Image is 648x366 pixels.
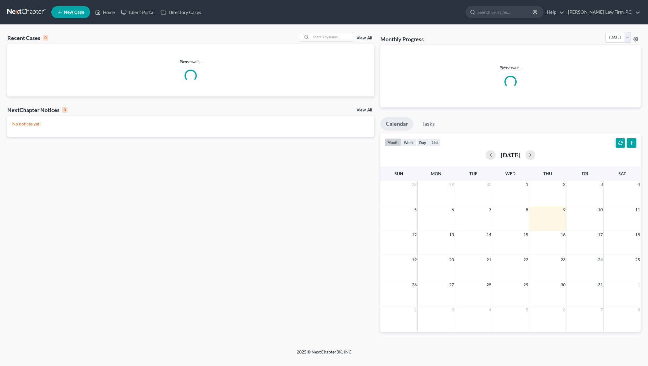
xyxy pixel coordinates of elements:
span: Mon [431,171,441,176]
span: 6 [562,306,566,313]
span: 15 [523,231,529,238]
span: 19 [411,256,417,263]
a: [PERSON_NAME] Law Firm, P.C. [565,7,640,18]
button: month [385,138,401,147]
span: 14 [486,231,492,238]
p: Please wait... [385,65,636,71]
span: 3 [600,181,603,188]
span: 30 [486,181,492,188]
span: 1 [637,281,641,288]
span: 16 [560,231,566,238]
span: 27 [448,281,455,288]
span: Sat [618,171,626,176]
span: New Case [64,10,84,15]
p: Please wait... [7,59,374,65]
span: Fri [582,171,588,176]
span: 11 [635,206,641,213]
span: 12 [411,231,417,238]
a: View All [357,108,372,112]
a: Help [544,7,564,18]
div: Recent Cases [7,34,48,42]
span: 25 [635,256,641,263]
p: No notices yet! [12,121,369,127]
span: 7 [600,306,603,313]
span: Thu [543,171,552,176]
h2: [DATE] [500,152,521,158]
h3: Monthly Progress [380,35,424,43]
span: 26 [411,281,417,288]
span: 7 [488,206,492,213]
button: week [401,138,416,147]
span: 29 [523,281,529,288]
span: Tue [469,171,477,176]
span: 8 [525,206,529,213]
button: day [416,138,429,147]
a: Tasks [416,117,440,131]
span: 29 [448,181,455,188]
span: Wed [505,171,515,176]
a: View All [357,36,372,40]
span: 8 [637,306,641,313]
div: 0 [43,35,48,41]
a: Home [92,7,118,18]
a: Client Portal [118,7,158,18]
input: Search by name... [478,6,533,18]
span: 28 [411,181,417,188]
span: 22 [523,256,529,263]
span: 4 [637,181,641,188]
span: 6 [451,206,455,213]
div: 0 [62,107,68,113]
span: 2 [562,181,566,188]
span: 23 [560,256,566,263]
a: Calendar [380,117,413,131]
span: 21 [486,256,492,263]
div: 2025 © NextChapterBK, INC [150,349,498,360]
span: 17 [597,231,603,238]
button: list [429,138,441,147]
span: 10 [597,206,603,213]
span: 3 [451,306,455,313]
span: 30 [560,281,566,288]
div: NextChapter Notices [7,106,68,114]
span: 5 [525,306,529,313]
span: 18 [635,231,641,238]
span: 2 [414,306,417,313]
span: 4 [488,306,492,313]
input: Search by name... [311,32,354,41]
a: Directory Cases [158,7,204,18]
span: 31 [597,281,603,288]
span: Sun [394,171,403,176]
span: 5 [414,206,417,213]
span: 9 [562,206,566,213]
span: 24 [597,256,603,263]
span: 20 [448,256,455,263]
span: 28 [486,281,492,288]
span: 13 [448,231,455,238]
span: 1 [525,181,529,188]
